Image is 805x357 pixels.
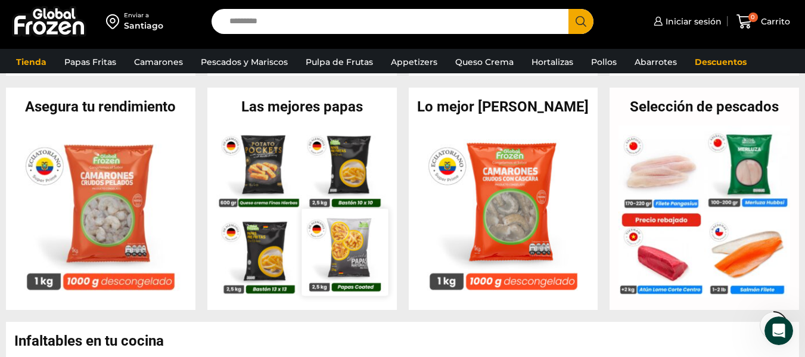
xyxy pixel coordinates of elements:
h2: Asegura tu rendimiento [6,100,195,114]
a: Tienda [10,51,52,73]
a: Descuentos [689,51,753,73]
a: Papas Fritas [58,51,122,73]
a: Pollos [585,51,623,73]
a: Hortalizas [526,51,579,73]
a: 0 Carrito [733,8,793,36]
a: Abarrotes [629,51,683,73]
a: Iniciar sesión [651,10,722,33]
h2: Las mejores papas [207,100,397,114]
a: Appetizers [385,51,443,73]
span: Iniciar sesión [663,15,722,27]
div: Santiago [124,20,163,32]
button: Search button [568,9,593,34]
img: address-field-icon.svg [106,11,124,32]
a: Queso Crema [449,51,520,73]
a: Camarones [128,51,189,73]
span: Carrito [758,15,790,27]
a: Pulpa de Frutas [300,51,379,73]
span: 0 [748,13,758,22]
iframe: Intercom live chat [764,316,793,345]
h2: Selección de pescados [610,100,799,114]
h2: Infaltables en tu cocina [14,334,799,348]
a: Pescados y Mariscos [195,51,294,73]
h2: Lo mejor [PERSON_NAME] [409,100,598,114]
div: Enviar a [124,11,163,20]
